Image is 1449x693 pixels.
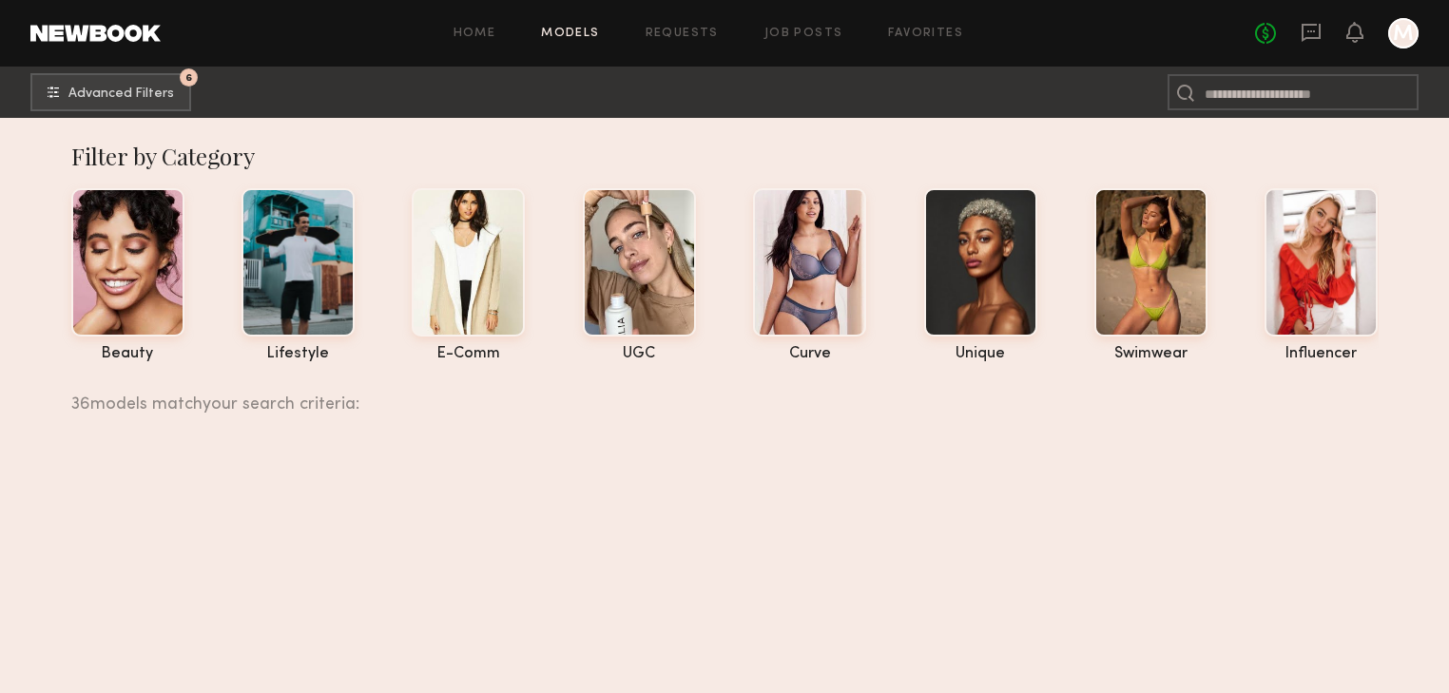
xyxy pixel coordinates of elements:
a: M [1388,18,1419,48]
div: UGC [583,346,696,362]
a: Job Posts [764,28,843,40]
div: beauty [71,346,184,362]
a: Home [454,28,496,40]
div: lifestyle [241,346,355,362]
a: Requests [646,28,719,40]
div: swimwear [1094,346,1207,362]
div: unique [924,346,1037,362]
div: e-comm [412,346,525,362]
div: 36 models match your search criteria: [71,374,1363,414]
span: 6 [185,73,192,82]
a: Favorites [888,28,963,40]
button: 6Advanced Filters [30,73,191,111]
div: Filter by Category [71,141,1379,171]
div: influencer [1265,346,1378,362]
div: curve [753,346,866,362]
a: Models [541,28,599,40]
span: Advanced Filters [68,87,174,101]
